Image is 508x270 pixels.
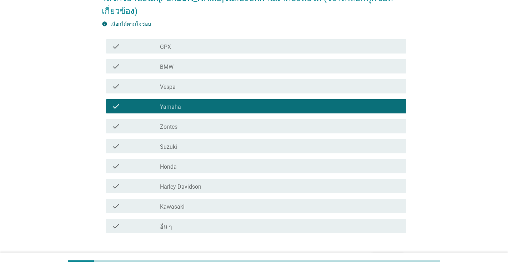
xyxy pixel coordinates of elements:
[112,162,120,170] i: check
[112,182,120,190] i: check
[112,62,120,71] i: check
[160,103,181,111] label: Yamaha
[160,163,177,170] label: Honda
[112,82,120,91] i: check
[102,21,107,27] i: info
[110,21,151,27] label: เลือกได้ตามใจชอบ
[160,44,171,51] label: GPX
[160,183,201,190] label: Harley Davidson
[112,122,120,131] i: check
[160,123,177,131] label: Zontes
[112,222,120,230] i: check
[112,42,120,51] i: check
[112,202,120,210] i: check
[160,143,177,151] label: Suzuki
[160,63,173,71] label: BMW
[112,142,120,151] i: check
[112,102,120,111] i: check
[160,203,185,210] label: Kawasaki
[160,83,176,91] label: Vespa
[160,223,172,230] label: อื่น ๆ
